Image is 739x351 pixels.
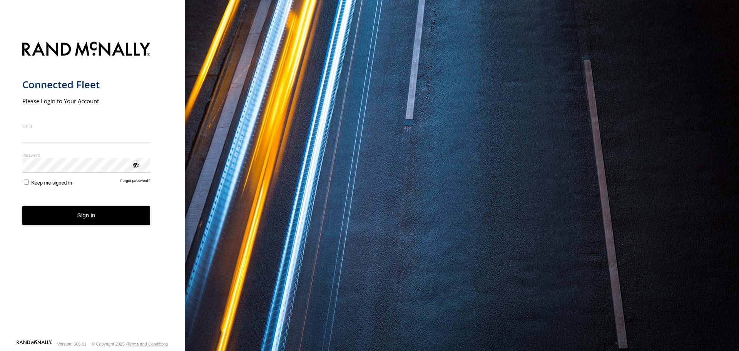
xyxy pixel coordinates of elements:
a: Visit our Website [17,340,52,348]
h2: Please Login to Your Account [22,97,150,105]
input: Keep me signed in [24,180,29,185]
label: Password [22,152,150,158]
h1: Connected Fleet [22,78,150,91]
div: ViewPassword [132,161,139,168]
form: main [22,37,163,339]
div: © Copyright 2025 - [92,342,168,346]
button: Sign in [22,206,150,225]
span: Keep me signed in [31,180,72,186]
a: Forgot password? [120,178,150,186]
img: Rand McNally [22,40,150,60]
div: Version: 305.01 [57,342,87,346]
a: Terms and Conditions [127,342,168,346]
label: Email [22,123,150,129]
